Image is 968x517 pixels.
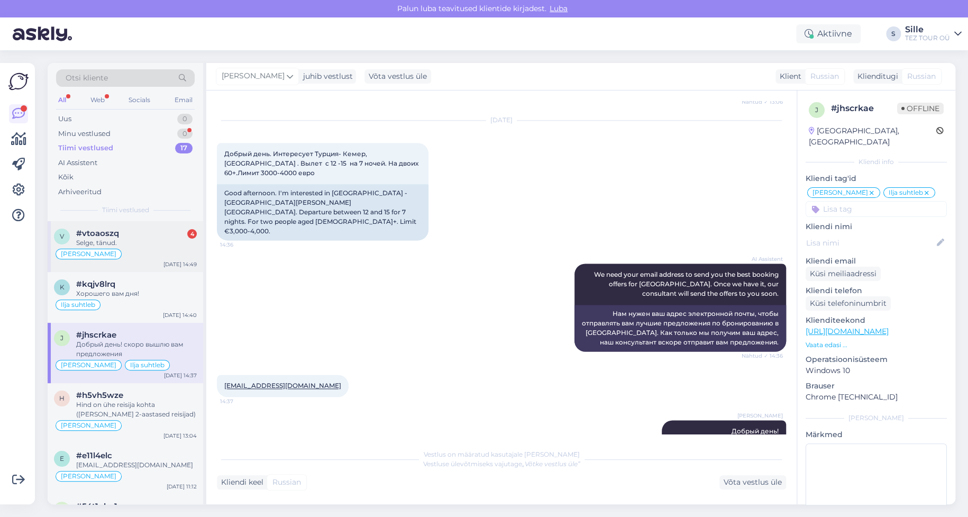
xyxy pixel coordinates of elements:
div: Kliendi keel [217,477,263,488]
img: Askly Logo [8,71,29,92]
div: Uus [58,114,71,124]
a: [URL][DOMAIN_NAME] [806,326,889,336]
span: j [815,106,818,114]
span: We need your email address to send you the best booking offers for [GEOGRAPHIC_DATA]. Once we hav... [594,270,780,297]
div: Tiimi vestlused [58,143,113,153]
span: Добрый день. Интересует Турция- Кемер,[GEOGRAPHIC_DATA] . Вылет с 12 -15 на 7 ночей. На двоих 60+... [224,150,420,177]
div: Klient [775,71,801,82]
div: Socials [126,93,152,107]
div: Email [172,93,195,107]
div: Sille [905,25,950,34]
div: Võta vestlus üle [364,69,431,84]
div: 0 [177,129,193,139]
span: Vestluse ülevõtmiseks vajutage [423,460,580,468]
span: Tiimi vestlused [102,205,149,215]
div: [DATE] [217,115,786,125]
div: [DATE] 14:37 [164,371,197,379]
div: Klienditugi [853,71,898,82]
div: Küsi telefoninumbrit [806,296,891,311]
div: Võta vestlus üle [719,475,786,489]
div: Küsi meiliaadressi [806,267,881,281]
span: Russian [907,71,936,82]
span: 14:37 [220,397,260,405]
span: Ilja suhtleb [61,302,95,308]
div: Good afternoon. I'm interested in [GEOGRAPHIC_DATA] - [GEOGRAPHIC_DATA][PERSON_NAME][GEOGRAPHIC_D... [217,184,428,240]
div: Web [88,93,107,107]
div: # jhscrkae [831,102,897,115]
p: Märkmed [806,429,947,440]
span: j [60,334,63,342]
p: Kliendi nimi [806,221,947,232]
span: #jhscrkae [76,330,116,340]
div: 0 [177,114,193,124]
p: Kliendi email [806,256,947,267]
p: Vaata edasi ... [806,340,947,350]
div: Kliendi info [806,157,947,167]
p: Operatsioonisüsteem [806,354,947,365]
input: Lisa tag [806,201,947,217]
span: e [60,455,64,462]
span: #e11l4elc [76,451,112,460]
div: [GEOGRAPHIC_DATA], [GEOGRAPHIC_DATA] [809,125,936,148]
a: [EMAIL_ADDRESS][DOMAIN_NAME] [224,382,341,389]
p: Klienditeekond [806,315,947,326]
i: „Võtke vestlus üle” [522,460,580,468]
div: [DATE] 14:49 [163,260,197,268]
div: Hind on ühe reisija kohta ([PERSON_NAME] 2-aastased reisijad) [76,400,197,419]
div: [DATE] 11:12 [167,483,197,491]
span: [PERSON_NAME] [737,412,783,420]
a: SilleTEZ TOUR OÜ [905,25,962,42]
div: AI Assistent [58,158,97,168]
div: [DATE] 14:40 [163,311,197,319]
div: Minu vestlused [58,129,111,139]
div: [PERSON_NAME] [806,413,947,423]
span: h [59,394,65,402]
div: [EMAIL_ADDRESS][DOMAIN_NAME] [76,460,197,470]
p: Kliendi tag'id [806,173,947,184]
span: [PERSON_NAME] [222,70,285,82]
div: All [56,93,68,107]
div: Хорошего вам дня! [76,289,197,298]
span: Otsi kliente [66,72,108,84]
div: Arhiveeritud [58,187,102,197]
div: Kõik [58,172,74,183]
div: Selge, tänud. [76,238,197,248]
div: S [886,26,901,41]
span: Ilja suhtleb [130,362,165,368]
span: Nähtud ✓ 13:06 [742,98,783,106]
div: Aktiivne [796,24,861,43]
p: Kliendi telefon [806,285,947,296]
div: TEZ TOUR OÜ [905,34,950,42]
span: [PERSON_NAME] [61,473,116,479]
p: Chrome [TECHNICAL_ID] [806,392,947,403]
span: AI Assistent [743,255,783,263]
p: Windows 10 [806,365,947,376]
div: Добрый день! скоро вышлю вам предложения [76,340,197,359]
span: [PERSON_NAME] [61,422,116,429]
span: #kqjv8lrq [76,279,115,289]
span: Offline [897,103,944,114]
div: juhib vestlust [299,71,353,82]
span: Russian [810,71,839,82]
span: 14:36 [220,241,260,249]
span: k [60,283,65,291]
span: Russian [272,477,301,488]
div: Нам нужен ваш адрес электронной почты, чтобы отправлять вам лучшие предложения по бронированию в ... [574,305,786,351]
span: [PERSON_NAME] [61,251,116,257]
p: Brauser [806,380,947,392]
input: Lisa nimi [806,237,935,249]
div: 4 [187,229,197,239]
span: [PERSON_NAME] [812,189,868,196]
span: [PERSON_NAME] [61,362,116,368]
div: [DATE] 13:04 [163,432,197,440]
div: 17 [175,143,193,153]
span: Vestlus on määratud kasutajale [PERSON_NAME] [424,450,580,458]
span: #54t1pbq1 [76,502,117,511]
span: #h5vh5wze [76,391,123,400]
span: #vtoaoszq [76,229,119,238]
span: Ilja suhtleb [889,189,923,196]
span: v [60,232,64,240]
span: Nähtud ✓ 14:36 [742,352,783,360]
span: Luba [546,4,571,13]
